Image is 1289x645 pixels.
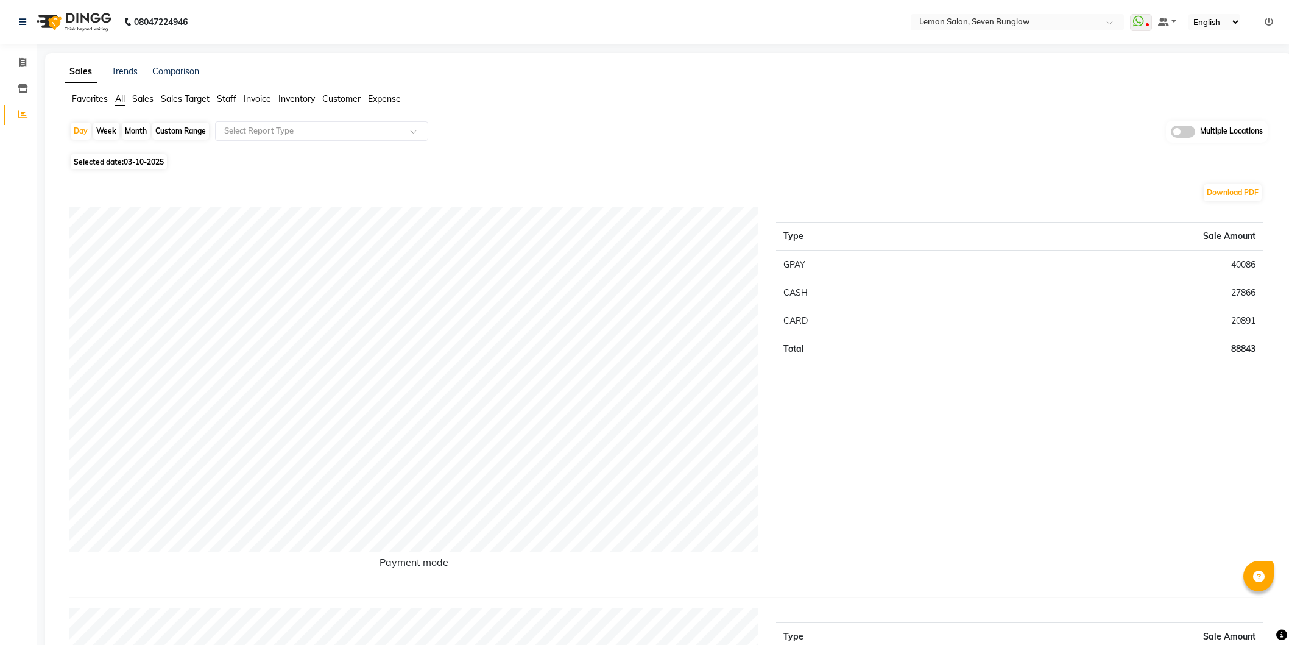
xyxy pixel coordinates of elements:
span: Inventory [278,93,315,104]
td: 20891 [955,307,1263,335]
span: Multiple Locations [1200,126,1263,138]
td: 27866 [955,279,1263,307]
span: All [115,93,125,104]
div: Month [122,123,150,140]
td: CARD [776,307,955,335]
div: Week [93,123,119,140]
td: 88843 [955,335,1263,363]
th: Type [776,222,955,251]
span: 03-10-2025 [124,157,164,166]
div: Day [71,123,91,140]
span: Sales Target [161,93,210,104]
img: logo [31,5,115,39]
td: GPAY [776,251,955,279]
span: Staff [217,93,236,104]
td: Total [776,335,955,363]
div: Custom Range [152,123,209,140]
a: Sales [65,61,97,83]
span: Invoice [244,93,271,104]
td: CASH [776,279,955,307]
span: Customer [322,93,361,104]
span: Expense [368,93,401,104]
span: Sales [132,93,154,104]
a: Comparison [152,66,199,77]
button: Download PDF [1204,184,1262,201]
th: Sale Amount [955,222,1263,251]
span: Selected date: [71,154,167,169]
a: Trends [111,66,138,77]
h6: Payment mode [69,557,758,573]
td: 40086 [955,251,1263,279]
span: Favorites [72,93,108,104]
b: 08047224946 [134,5,188,39]
iframe: chat widget [1238,596,1277,633]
